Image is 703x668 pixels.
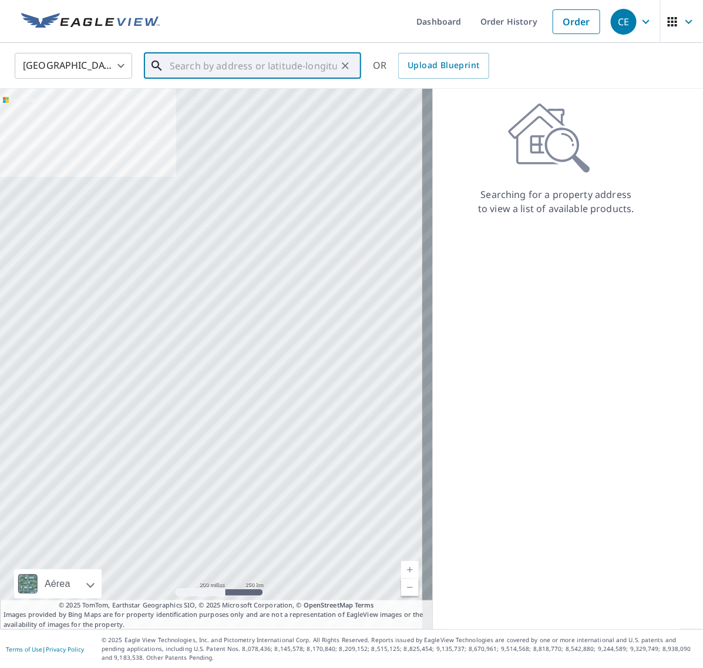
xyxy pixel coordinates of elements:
[102,636,697,662] p: © 2025 Eagle View Technologies, Inc. and Pictometry International Corp. All Rights Reserved. Repo...
[355,600,374,609] a: Terms
[373,53,489,79] div: OR
[21,13,160,31] img: EV Logo
[398,53,489,79] a: Upload Blueprint
[59,600,374,610] span: © 2025 TomTom, Earthstar Geographics SIO, © 2025 Microsoft Corporation, ©
[304,600,353,609] a: OpenStreetMap
[401,561,419,579] a: Nivel actual 5, ampliar
[6,646,84,653] p: |
[170,49,337,82] input: Search by address or latitude-longitude
[408,58,479,73] span: Upload Blueprint
[611,9,637,35] div: CE
[401,579,419,596] a: Nivel actual 5, alejar
[14,569,102,599] div: Aérea
[337,58,354,74] button: Clear
[477,187,635,216] p: Searching for a property address to view a list of available products.
[553,9,600,34] a: Order
[46,645,84,653] a: Privacy Policy
[6,645,42,653] a: Terms of Use
[15,49,132,82] div: [GEOGRAPHIC_DATA]
[41,569,74,599] div: Aérea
